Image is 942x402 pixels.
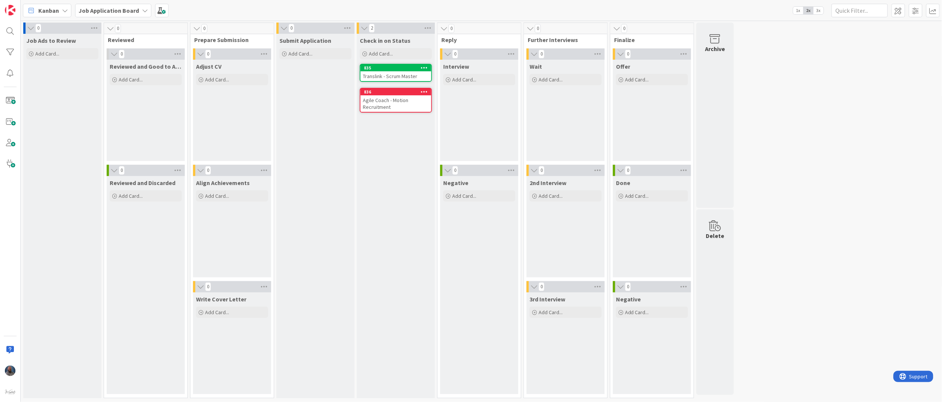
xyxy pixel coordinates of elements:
span: 0 [288,24,294,33]
a: 835Translink - Scrum Master [360,64,432,82]
span: Check in on Status [360,37,411,44]
span: 0 [625,166,631,175]
span: 0 [539,50,545,59]
span: Wait [530,63,542,70]
span: 0 [539,282,545,291]
span: Negative [616,295,641,303]
span: 0 [625,282,631,291]
img: avatar [5,387,15,397]
span: Add Card... [119,193,143,199]
span: Offer [616,63,630,70]
span: 2 [369,24,375,33]
span: 1x [793,7,803,14]
span: Add Card... [119,76,143,83]
span: Submit Application [279,37,331,44]
a: 836Agile Coach - Motion Recruitment [360,88,432,113]
span: 0 [205,166,211,175]
span: Prepare Submission [194,36,264,44]
span: Add Card... [205,76,229,83]
span: Support [16,1,34,10]
span: 0 [625,50,631,59]
div: Archive [705,44,725,53]
div: 836 [361,89,431,95]
span: 0 [452,50,458,59]
span: Reviewed and Good to Apply [110,63,182,70]
span: 2x [803,7,814,14]
span: Add Card... [539,76,563,83]
div: 835 [361,65,431,71]
span: 0 [35,24,41,33]
span: Negative [443,179,468,187]
span: Reply [441,36,512,44]
div: 836 [364,89,431,95]
span: 0 [452,166,458,175]
b: Job Application Board [78,7,139,14]
span: Add Card... [288,50,312,57]
span: 0 [205,282,211,291]
span: 0 [205,50,211,59]
span: Add Card... [35,50,59,57]
span: Adjust CV [196,63,222,70]
span: Add Card... [205,309,229,316]
div: 835 [364,65,431,71]
span: Interview [443,63,469,70]
span: 3rd Interview [530,295,565,303]
div: 836Agile Coach - Motion Recruitment [361,89,431,112]
span: 0 [119,166,125,175]
span: Reviewed and Discarded [110,179,175,187]
div: Delete [706,231,725,240]
span: 2nd Interview [530,179,566,187]
span: Add Card... [369,50,393,57]
span: Write Cover Letter [196,295,246,303]
span: Finalize [614,36,684,44]
span: 0 [115,24,121,33]
span: 0 [119,50,125,59]
div: Translink - Scrum Master [361,71,431,81]
div: 835Translink - Scrum Master [361,65,431,81]
input: Quick Filter... [832,4,888,17]
span: Further Interviews [528,36,598,44]
span: 0 [448,24,454,33]
span: Reviewed [108,36,178,44]
span: Add Card... [452,193,476,199]
span: Add Card... [539,309,563,316]
span: Done [616,179,630,187]
span: 0 [539,166,545,175]
span: 0 [535,24,541,33]
span: 0 [621,24,627,33]
span: 0 [201,24,207,33]
span: Kanban [38,6,59,15]
span: Add Card... [539,193,563,199]
span: Add Card... [205,193,229,199]
span: Align Achievements [196,179,250,187]
span: Add Card... [625,309,649,316]
img: Visit kanbanzone.com [5,5,15,15]
span: 3x [814,7,824,14]
img: JS [5,366,15,376]
span: Add Card... [452,76,476,83]
span: Add Card... [625,193,649,199]
div: Agile Coach - Motion Recruitment [361,95,431,112]
span: Add Card... [625,76,649,83]
span: Job Ads to Review [26,37,76,44]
